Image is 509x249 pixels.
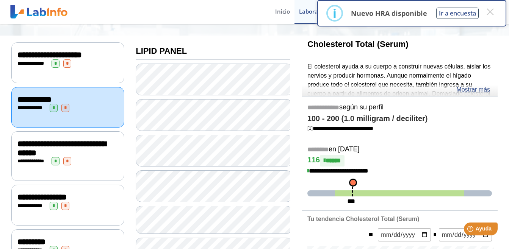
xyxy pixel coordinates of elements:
[483,5,497,19] button: Close this dialog
[307,62,492,162] p: El colesterol ayuda a su cuerpo a construir nuevas células, aislar los nervios y producir hormona...
[456,85,490,94] a: Mostrar más
[442,219,501,241] iframe: Help widget launcher
[307,114,492,123] h4: 100 - 200 (1.0 milligram / deciliter)
[378,228,431,241] input: mm/dd/yyyy
[436,8,479,19] button: Ir a encuesta
[307,145,492,154] h5: en [DATE]
[136,46,187,56] b: LIPID PANEL
[307,39,409,49] b: Cholesterol Total (Serum)
[333,6,337,20] div: i
[351,9,427,18] p: Nuevo HRA disponible
[307,103,492,112] h5: según su perfil
[307,155,492,167] h4: 116
[307,125,373,131] a: [1]
[439,228,492,241] input: mm/dd/yyyy
[307,216,419,222] b: Tu tendencia Cholesterol Total (Serum)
